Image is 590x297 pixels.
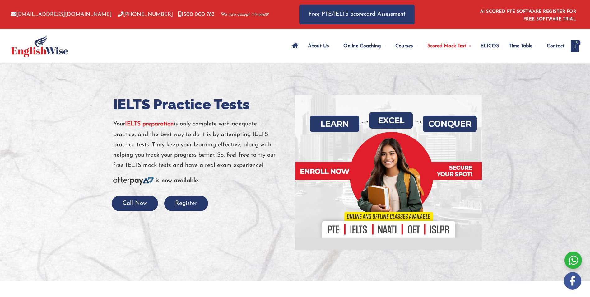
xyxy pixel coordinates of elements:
img: Afterpay-Logo [113,177,154,185]
span: Time Table [509,35,532,57]
a: AI SCORED PTE SOFTWARE REGISTER FOR FREE SOFTWARE TRIAL [480,9,576,21]
span: Scored Mock Test [427,35,466,57]
span: We now accept [221,12,250,18]
span: About Us [308,35,329,57]
span: Menu Toggle [413,35,417,57]
button: Call Now [112,196,158,211]
a: Online CoachingMenu Toggle [338,35,390,57]
img: Afterpay-Logo [252,13,269,16]
a: Call Now [112,200,158,206]
span: ELICOS [481,35,499,57]
p: Your is only complete with adequate practice, and the best way to do it is by attempting IELTS pr... [113,119,290,171]
aside: Header Widget 1 [476,4,579,25]
span: Online Coaching [343,35,381,57]
b: is now available. [156,178,199,184]
a: Free PTE/IELTS Scorecard Assessment [299,5,415,24]
a: Contact [542,35,564,57]
span: Menu Toggle [329,35,333,57]
span: Menu Toggle [532,35,537,57]
button: Register [164,196,208,211]
a: View Shopping Cart, empty [571,40,579,52]
a: ELICOS [476,35,504,57]
a: 1300 000 783 [178,12,215,17]
img: white-facebook.png [564,272,581,290]
span: Contact [547,35,564,57]
a: [PHONE_NUMBER] [118,12,173,17]
span: Courses [395,35,413,57]
a: CoursesMenu Toggle [390,35,422,57]
span: Menu Toggle [381,35,385,57]
a: Register [164,200,208,206]
a: Scored Mock TestMenu Toggle [422,35,476,57]
img: cropped-ew-logo [11,35,68,57]
a: Time TableMenu Toggle [504,35,542,57]
a: About UsMenu Toggle [303,35,338,57]
a: IELTS preparation [125,121,174,127]
nav: Site Navigation: Main Menu [287,35,565,57]
a: [EMAIL_ADDRESS][DOMAIN_NAME] [11,12,112,17]
h1: IELTS Practice Tests [113,95,290,114]
span: Menu Toggle [466,35,471,57]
